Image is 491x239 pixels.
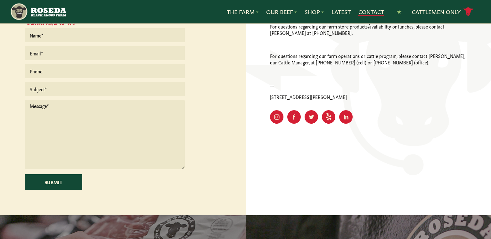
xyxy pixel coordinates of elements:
[25,28,185,42] input: Name*
[339,110,353,124] a: Visit Our LinkedIn Page
[412,6,473,17] a: Cattlemen Only
[270,53,466,65] p: For questions regarding our farm operations or cattle program, please contact [PERSON_NAME], our ...
[305,110,318,124] a: Visit Our Twitter Page
[287,110,301,124] a: Visit Our Facebook Page
[25,82,185,96] input: Subject*
[358,8,384,16] a: Contact
[270,82,466,88] p: —
[322,110,335,124] a: Visit Our Yelp Page
[305,8,324,16] a: Shop
[270,94,466,100] p: [STREET_ADDRESS][PERSON_NAME]
[25,64,185,78] input: Phone
[25,19,185,28] p: *Indicates Required Field
[331,8,351,16] a: Latest
[25,46,185,60] input: Email*
[270,110,283,124] a: Visit Our Instagram Page
[227,8,258,16] a: The Farm
[25,174,82,190] input: Submit
[270,23,466,36] p: For questions regarding our farm store products/availability or lunches, please contact [PERSON_N...
[10,3,66,21] img: https://roseda.com/wp-content/uploads/2021/05/roseda-25-header.png
[266,8,297,16] a: Our Beef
